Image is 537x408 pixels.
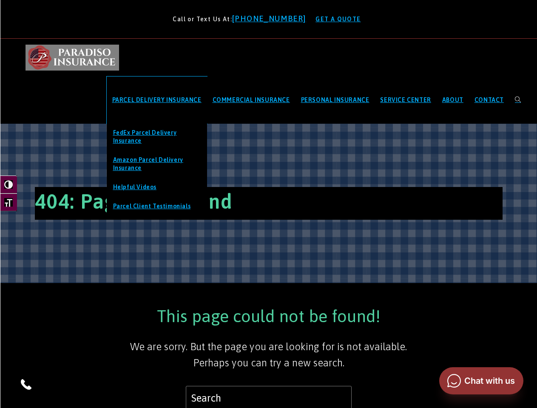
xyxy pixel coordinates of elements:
a: Amazon Parcel Delivery Insurance [107,151,207,178]
a: SERVICE CENTER [375,76,436,124]
span: Amazon Parcel Delivery Insurance [113,156,183,172]
p: We are sorry. But the page you are looking for is not available. Perhaps you can try a new search. [35,339,503,371]
a: CONTACT [469,76,509,124]
a: Helpful Videos [107,178,207,197]
span: Helpful Videos [113,184,156,190]
a: PERSONAL INSURANCE [295,76,375,124]
h2: This page could not be found! [35,304,503,328]
span: Parcel Client Testimonials [113,203,191,210]
a: FedEx Parcel Delivery Insurance [107,124,207,150]
h1: 404: Page Not Found [35,187,503,220]
span: PARCEL DELIVERY INSURANCE [112,96,202,103]
span: Call or Text Us At: [173,16,232,23]
span: FedEx Parcel Delivery Insurance [113,129,177,144]
a: Parcel Client Testimonials [107,197,207,216]
a: [PHONE_NUMBER] [232,14,310,23]
img: Phone icon [19,377,33,391]
span: PERSONAL INSURANCE [301,96,369,103]
span: ABOUT [442,96,463,103]
a: ABOUT [437,76,469,124]
img: Paradiso Insurance [26,45,119,70]
span: COMMERCIAL INSURANCE [213,96,290,103]
a: COMMERCIAL INSURANCE [207,76,295,124]
a: PARCEL DELIVERY INSURANCE [107,76,207,124]
a: GET A QUOTE [312,12,364,26]
span: CONTACT [474,96,504,103]
span: SERVICE CENTER [380,96,431,103]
